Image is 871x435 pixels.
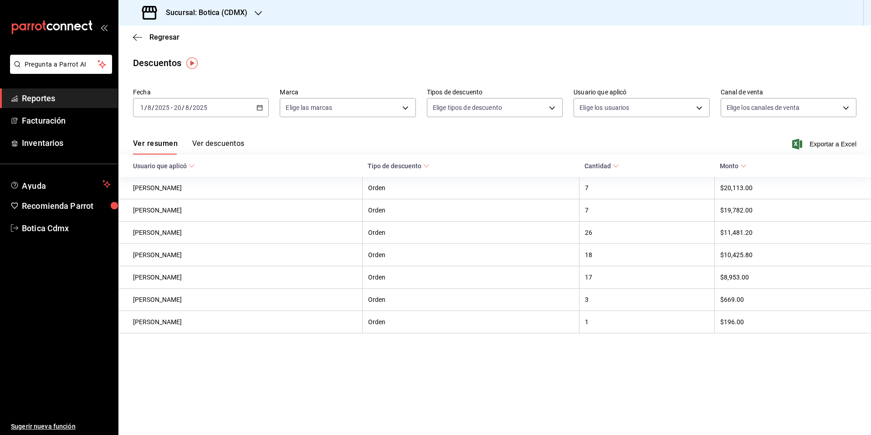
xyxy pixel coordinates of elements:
[22,137,111,149] span: Inventarios
[118,199,362,222] th: [PERSON_NAME]
[22,200,111,212] span: Recomienda Parrot
[10,55,112,74] button: Pregunta a Parrot AI
[22,92,111,104] span: Reportes
[186,57,198,69] img: Tooltip marker
[286,103,332,112] span: Elige las marcas
[154,104,170,111] input: ----
[118,266,362,289] th: [PERSON_NAME]
[192,139,244,155] button: Ver descuentos
[182,104,184,111] span: /
[280,89,415,95] label: Marca
[579,103,629,112] span: Elige los usuarios
[140,104,144,111] input: --
[6,66,112,76] a: Pregunta a Parrot AI
[118,177,362,199] th: [PERSON_NAME]
[149,33,179,41] span: Regresar
[579,222,714,244] th: 26
[190,104,192,111] span: /
[714,266,871,289] th: $8,953.00
[362,199,579,222] th: Orden
[714,311,871,333] th: $196.00
[152,104,154,111] span: /
[714,289,871,311] th: $669.00
[362,244,579,266] th: Orden
[362,289,579,311] th: Orden
[22,114,111,127] span: Facturación
[368,162,430,170] span: Tipo de descuento
[584,162,619,170] span: Cantidad
[714,222,871,244] th: $11,481.20
[579,266,714,289] th: 17
[362,311,579,333] th: Orden
[427,89,563,95] label: Tipos de descuento
[133,139,244,155] div: navigation tabs
[714,199,871,222] th: $19,782.00
[362,222,579,244] th: Orden
[174,104,182,111] input: --
[147,104,152,111] input: --
[727,103,799,112] span: Elige los canales de venta
[579,177,714,199] th: 7
[22,179,99,190] span: Ayuda
[11,422,111,431] span: Sugerir nueva función
[159,7,247,18] h3: Sucursal: Botica (CDMX)
[714,244,871,266] th: $10,425.80
[185,104,190,111] input: --
[133,56,181,70] div: Descuentos
[574,89,709,95] label: Usuario que aplicó
[579,311,714,333] th: 1
[433,103,502,112] span: Elige tipos de descuento
[118,244,362,266] th: [PERSON_NAME]
[171,104,173,111] span: -
[118,222,362,244] th: [PERSON_NAME]
[192,104,208,111] input: ----
[22,222,111,234] span: Botica Cdmx
[118,289,362,311] th: [PERSON_NAME]
[118,311,362,333] th: [PERSON_NAME]
[714,177,871,199] th: $20,113.00
[133,89,269,95] label: Fecha
[794,139,856,150] button: Exportar a Excel
[144,104,147,111] span: /
[721,89,856,95] label: Canal de venta
[25,60,98,69] span: Pregunta a Parrot AI
[133,33,179,41] button: Regresar
[133,139,178,155] button: Ver resumen
[362,177,579,199] th: Orden
[579,289,714,311] th: 3
[100,24,108,31] button: open_drawer_menu
[579,199,714,222] th: 7
[133,162,195,170] span: Usuario que aplicó
[579,244,714,266] th: 18
[362,266,579,289] th: Orden
[720,162,747,170] span: Monto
